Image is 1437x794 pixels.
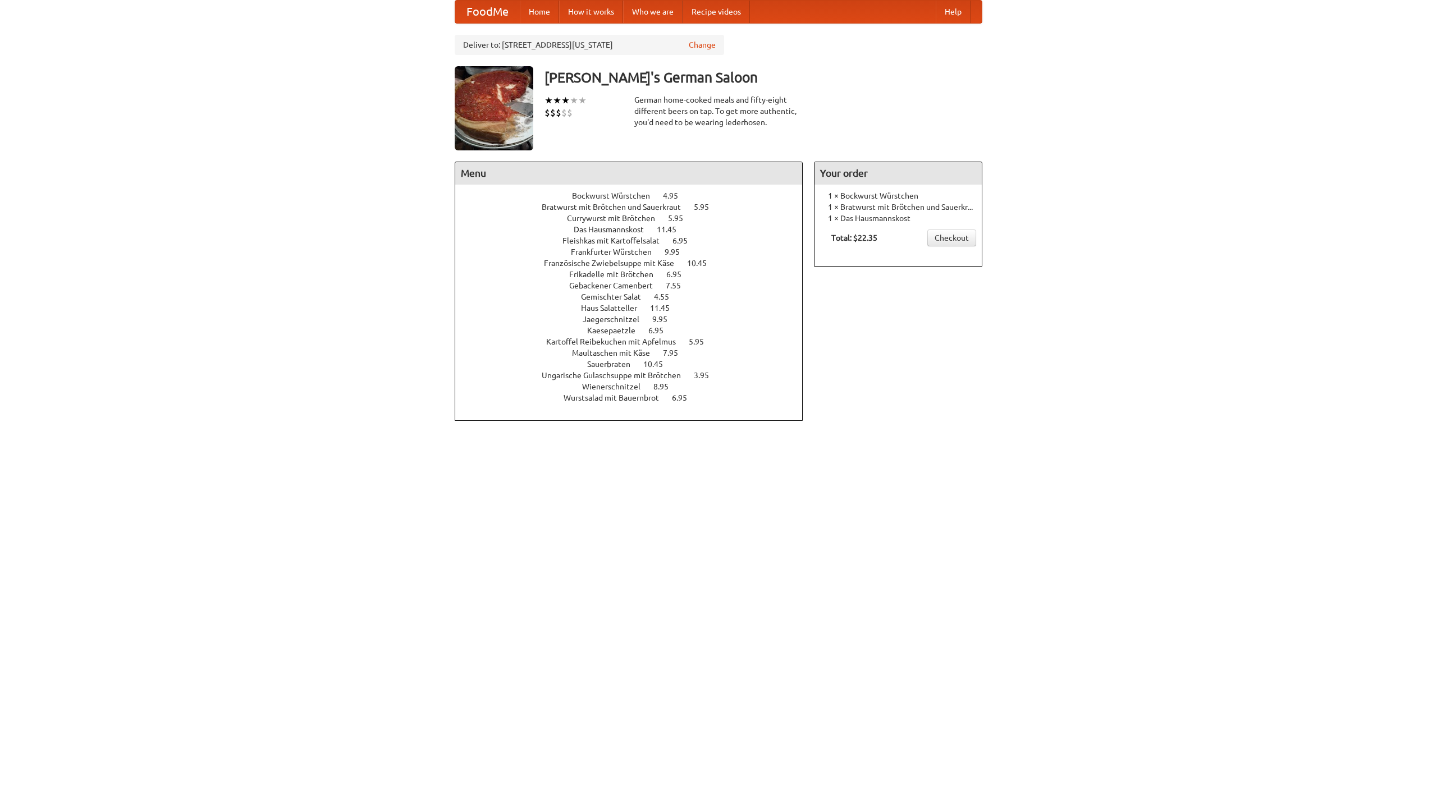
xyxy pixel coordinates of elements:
span: Maultaschen mit Käse [572,348,661,357]
li: ★ [561,94,570,107]
a: Frikadelle mit Brötchen 6.95 [569,270,702,279]
span: 9.95 [652,315,679,324]
a: Help [936,1,971,23]
span: 10.45 [687,259,718,268]
a: Ungarische Gulaschsuppe mit Brötchen 3.95 [542,371,730,380]
span: Französische Zwiebelsuppe mit Käse [544,259,685,268]
span: Sauerbraten [587,360,642,369]
span: 11.45 [657,225,688,234]
li: $ [544,107,550,119]
a: Kaesepaetzle 6.95 [587,326,684,335]
a: Jaegerschnitzel 9.95 [583,315,688,324]
li: $ [561,107,567,119]
li: 1 × Bockwurst Würstchen [820,190,976,201]
span: Bockwurst Würstchen [572,191,661,200]
span: 10.45 [643,360,674,369]
a: Kartoffel Reibekuchen mit Apfelmus 5.95 [546,337,725,346]
span: 11.45 [650,304,681,313]
a: Maultaschen mit Käse 7.95 [572,348,699,357]
span: 5.95 [668,214,694,223]
a: How it works [559,1,623,23]
a: Bockwurst Würstchen 4.95 [572,191,699,200]
b: Total: $22.35 [831,233,877,242]
li: 1 × Das Hausmannskost [820,213,976,224]
span: 5.95 [689,337,715,346]
h3: [PERSON_NAME]'s German Saloon [544,66,982,89]
a: Recipe videos [683,1,750,23]
a: Frankfurter Würstchen 9.95 [571,247,701,256]
li: ★ [570,94,578,107]
h4: Menu [455,162,802,185]
span: Bratwurst mit Brötchen und Sauerkraut [542,203,692,212]
a: Change [689,39,716,51]
span: Currywurst mit Brötchen [567,214,666,223]
a: Das Hausmannskost 11.45 [574,225,697,234]
a: FoodMe [455,1,520,23]
a: Gebackener Camenbert 7.55 [569,281,702,290]
span: Wurstsalad mit Bauernbrot [564,393,670,402]
a: Currywurst mit Brötchen 5.95 [567,214,704,223]
span: Kaesepaetzle [587,326,647,335]
li: $ [556,107,561,119]
span: 4.95 [663,191,689,200]
li: ★ [553,94,561,107]
a: Haus Salatteller 11.45 [581,304,690,313]
span: Fleishkas mit Kartoffelsalat [562,236,671,245]
span: 3.95 [694,371,720,380]
a: Wurstsalad mit Bauernbrot 6.95 [564,393,708,402]
span: Kartoffel Reibekuchen mit Apfelmus [546,337,687,346]
span: Jaegerschnitzel [583,315,651,324]
li: 1 × Bratwurst mit Brötchen und Sauerkraut [820,201,976,213]
span: 7.55 [666,281,692,290]
span: Haus Salatteller [581,304,648,313]
span: Gemischter Salat [581,292,652,301]
li: ★ [578,94,587,107]
li: $ [550,107,556,119]
span: Gebackener Camenbert [569,281,664,290]
span: 4.55 [654,292,680,301]
span: Wienerschnitzel [582,382,652,391]
div: Deliver to: [STREET_ADDRESS][US_STATE] [455,35,724,55]
span: 7.95 [663,348,689,357]
img: angular.jpg [455,66,533,150]
span: 5.95 [694,203,720,212]
a: Home [520,1,559,23]
a: Wienerschnitzel 8.95 [582,382,689,391]
a: Bratwurst mit Brötchen und Sauerkraut 5.95 [542,203,730,212]
span: 9.95 [665,247,691,256]
li: ★ [544,94,553,107]
div: German home-cooked meals and fifty-eight different beers on tap. To get more authentic, you'd nee... [634,94,803,128]
a: Fleishkas mit Kartoffelsalat 6.95 [562,236,708,245]
li: $ [567,107,573,119]
span: Das Hausmannskost [574,225,655,234]
a: Sauerbraten 10.45 [587,360,684,369]
span: 6.95 [672,236,699,245]
a: Checkout [927,230,976,246]
a: Who we are [623,1,683,23]
span: Frankfurter Würstchen [571,247,663,256]
span: 6.95 [648,326,675,335]
span: 6.95 [666,270,693,279]
span: Ungarische Gulaschsuppe mit Brötchen [542,371,692,380]
span: Frikadelle mit Brötchen [569,270,665,279]
span: 6.95 [672,393,698,402]
a: Französische Zwiebelsuppe mit Käse 10.45 [544,259,727,268]
span: 8.95 [653,382,680,391]
a: Gemischter Salat 4.55 [581,292,690,301]
h4: Your order [814,162,982,185]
